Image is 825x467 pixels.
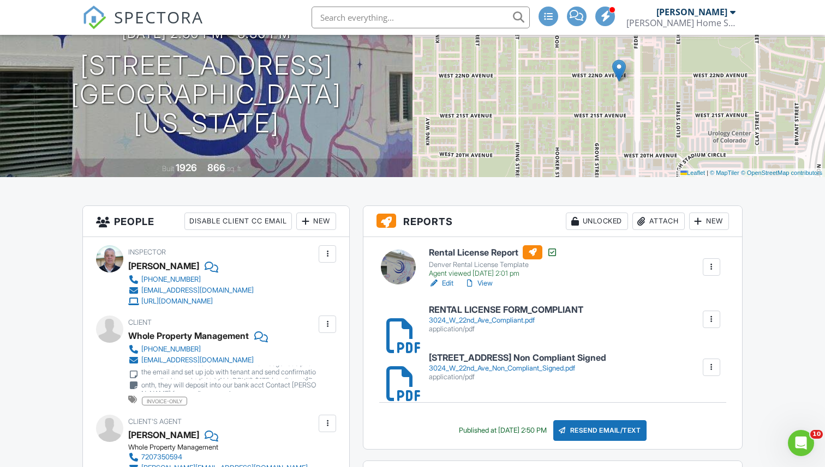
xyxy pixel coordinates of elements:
[141,345,201,354] div: [PHONE_NUMBER]
[128,344,316,355] a: [PHONE_NUMBER]
[707,169,708,176] span: |
[741,169,822,176] a: © OpenStreetMap contributors
[429,305,583,315] h6: RENTAL LICENSE FORM_COMPLIANT
[128,258,199,274] div: [PERSON_NAME]
[680,169,705,176] a: Leaflet
[184,213,292,230] div: Disable Client CC Email
[227,165,242,173] span: sq. ft.
[566,213,628,230] div: Unlocked
[141,275,201,284] div: [PHONE_NUMBER]
[296,213,336,230] div: New
[810,430,823,439] span: 10
[429,353,606,363] h6: [STREET_ADDRESS] Non Compliant Signed
[83,206,349,237] h3: People
[141,333,316,411] div: [DATE] USE THIS PROFILE SEE SPECIAL PRICING conf email for invoice OK TO UNLCK REOPORTS - TO BE I...
[312,7,530,28] input: Search everything...
[459,426,547,435] div: Published at [DATE] 2:50 PM
[429,373,606,381] div: application/pdf
[17,51,395,137] h1: [STREET_ADDRESS] [GEOGRAPHIC_DATA][US_STATE]
[176,162,197,173] div: 1926
[128,296,254,307] a: [URL][DOMAIN_NAME]
[82,5,106,29] img: The Best Home Inspection Software - Spectora
[128,417,182,426] span: Client's Agent
[141,286,254,295] div: [EMAIL_ADDRESS][DOMAIN_NAME]
[128,327,249,344] div: Whole Property Management
[689,213,729,230] div: New
[141,297,213,306] div: [URL][DOMAIN_NAME]
[363,206,742,237] h3: Reports
[128,355,316,366] a: [EMAIL_ADDRESS][DOMAIN_NAME]
[626,17,736,28] div: Scott Home Services, LLC
[429,364,606,373] div: 3024_W_22nd_Ave_Non_Compliant_Signed.pdf
[122,26,291,41] h3: [DATE] 2:30 pm - 3:30 pm
[429,245,558,259] h6: Rental License Report
[128,274,254,285] a: [PHONE_NUMBER]
[429,325,583,333] div: application/pdf
[553,420,647,441] div: Resend Email/Text
[207,162,225,173] div: 866
[162,165,174,173] span: Built
[429,269,558,278] div: Agent viewed [DATE] 2:01 pm
[710,169,739,176] a: © MapTiler
[429,260,558,269] div: Denver Rental License Template
[429,316,583,325] div: 3024_W_22nd_Ave_Compliant.pdf
[141,372,316,398] div: All invoices will be paid by the 9th/10th of the following month, they will deposit into our bank...
[128,285,254,296] a: [EMAIL_ADDRESS][DOMAIN_NAME]
[632,213,685,230] div: Attach
[429,353,606,381] a: [STREET_ADDRESS] Non Compliant Signed 3024_W_22nd_Ave_Non_Compliant_Signed.pdf application/pdf
[788,430,814,456] iframe: Intercom live chat
[128,443,325,452] div: Whole Property Management
[142,397,187,405] span: invoice-only
[656,7,727,17] div: [PERSON_NAME]
[429,245,558,278] a: Rental License Report Denver Rental License Template Agent viewed [DATE] 2:01 pm
[141,356,254,365] div: [EMAIL_ADDRESS][DOMAIN_NAME]
[429,278,453,289] a: Edit
[612,59,626,82] img: Marker
[464,278,493,289] a: View
[114,5,204,28] span: SPECTORA
[128,318,152,326] span: Client
[128,452,316,463] a: 7207350594
[128,427,199,443] a: [PERSON_NAME]
[128,248,166,256] span: Inspector
[82,15,204,38] a: SPECTORA
[429,305,583,333] a: RENTAL LICENSE FORM_COMPLIANT 3024_W_22nd_Ave_Compliant.pdf application/pdf
[141,453,182,462] div: 7207350594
